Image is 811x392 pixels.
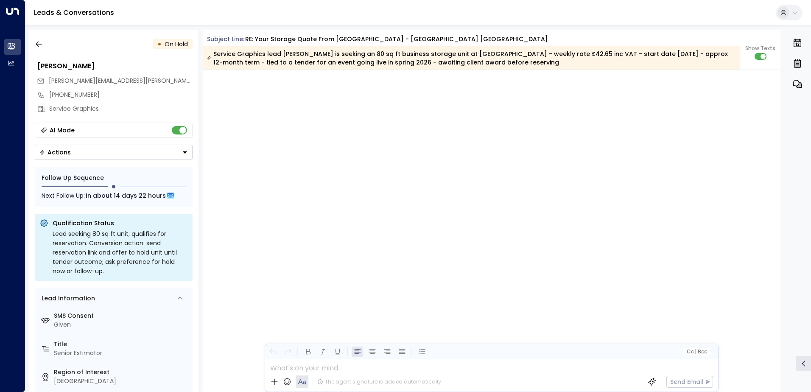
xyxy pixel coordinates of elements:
div: [PHONE_NUMBER] [49,90,193,99]
div: • [157,36,162,52]
div: [PERSON_NAME] [37,61,193,71]
div: The agent signature is added automatically [317,378,441,386]
span: Cc Bcc [686,349,707,355]
span: In about 14 days 22 hours [86,191,166,200]
div: [GEOGRAPHIC_DATA] [54,377,189,386]
span: | [695,349,696,355]
button: Cc|Bcc [683,348,710,356]
div: Button group with a nested menu [35,145,193,160]
div: Lead seeking 80 sq ft unit; qualifies for reservation. Conversion action: send reservation link a... [53,229,187,276]
div: Senior Estimator [54,349,189,358]
div: Service Graphics lead [PERSON_NAME] is seeking an 80 sq ft business storage unit at [GEOGRAPHIC_D... [207,50,735,67]
p: Qualification Status [53,219,187,227]
button: Redo [282,347,293,357]
label: Region of Interest [54,368,189,377]
div: AI Mode [50,126,75,134]
label: SMS Consent [54,311,189,320]
div: Actions [39,148,71,156]
span: [PERSON_NAME][EMAIL_ADDRESS][PERSON_NAME][DOMAIN_NAME] [49,76,240,85]
button: Undo [268,347,278,357]
a: Leads & Conversations [34,8,114,17]
span: On Hold [165,40,188,48]
div: Next Follow Up: [42,191,186,200]
div: Follow Up Sequence [42,174,186,182]
span: Subject Line: [207,35,244,43]
span: Show Texts [745,45,775,52]
label: Title [54,340,189,349]
span: sean.terrett@servicegraphics.co.uk [49,76,193,85]
div: Service Graphics [49,104,193,113]
div: RE: Your storage quote from [GEOGRAPHIC_DATA] - [GEOGRAPHIC_DATA] [GEOGRAPHIC_DATA] [245,35,548,44]
div: Given [54,320,189,329]
button: Actions [35,145,193,160]
div: Lead Information [39,294,95,303]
